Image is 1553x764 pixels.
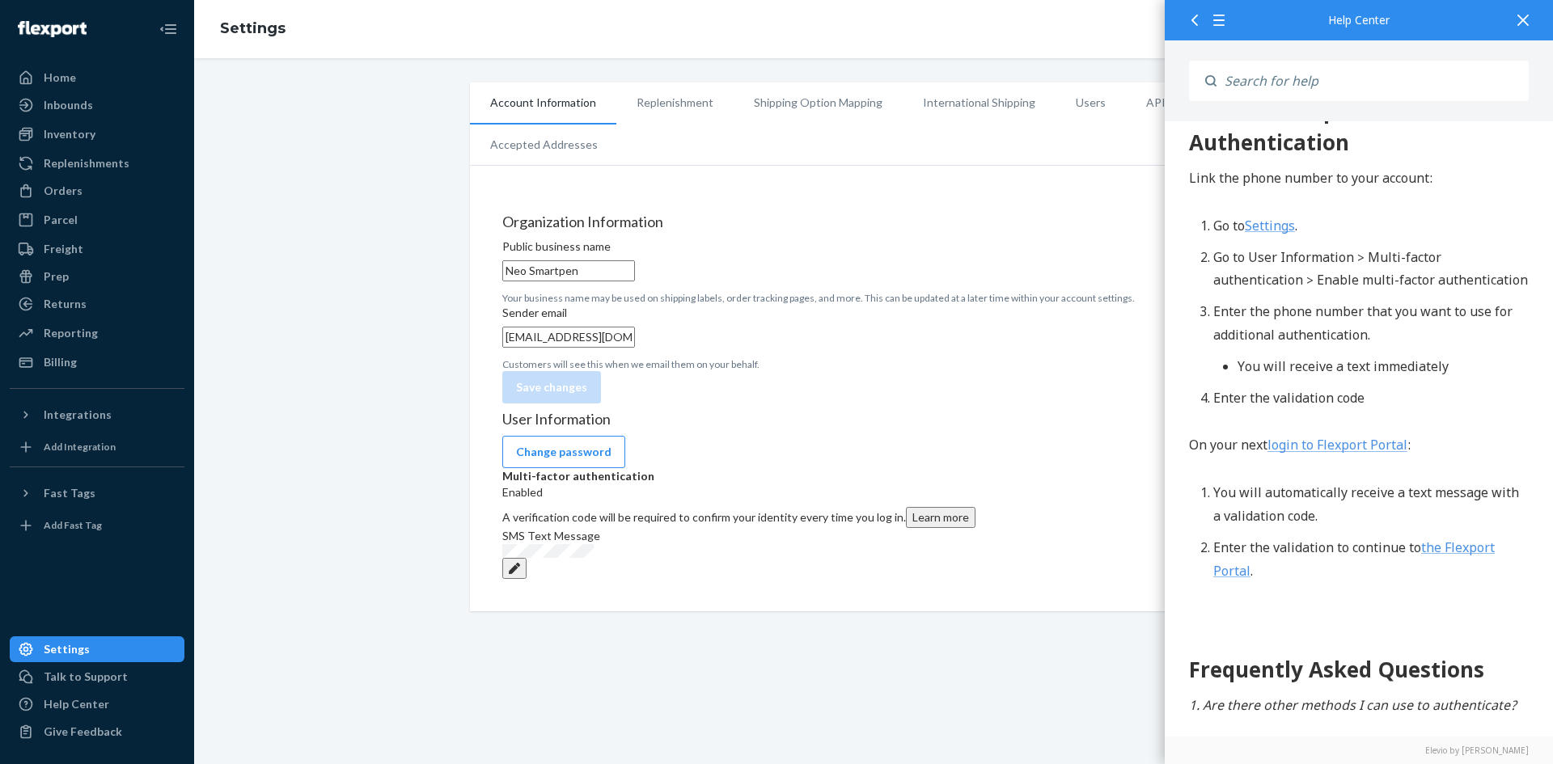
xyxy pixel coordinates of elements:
p: Start by logging in normally and registering a mobile phone number to your Flexport portal user i... [24,241,364,334]
div: 619 Add Two Factor Authentication to Your Login [24,32,364,87]
input: Public business name [502,260,635,281]
div: Home [44,70,76,86]
a: Inbounds [10,92,184,118]
a: Settings [80,621,130,639]
button: Learn more [906,507,975,528]
h4: Organization Information [502,214,1245,230]
a: Returns [10,291,184,317]
li: Account Information [470,82,616,125]
div: Help Center [24,15,364,26]
button: Fast Tags [10,480,184,506]
li: Replenishment [616,82,734,123]
a: Prep [10,264,184,289]
a: Parcel [10,207,184,233]
div: Replenishments [44,155,129,171]
div: Freight [44,241,83,257]
a: Settings [220,19,286,37]
button: Give Feedback [10,719,184,745]
div: Fast Tags [44,485,95,501]
div: Inventory [44,126,95,142]
input: Sender email [502,327,635,348]
a: Reporting [10,320,184,346]
p: Multi-factor authentication [502,468,1245,484]
a: Talk to Support [10,664,184,690]
button: Integrations [10,402,184,428]
a: Freight [10,236,184,262]
p: You can now increase the security of your Flexport Portal account by to your login. [24,146,364,216]
a: Elevio by [PERSON_NAME] [1189,745,1529,756]
li: Go to . [49,618,364,642]
a: Replenishments [10,150,184,176]
li: Shipping Option Mapping [734,82,903,123]
div: Inbounds [44,97,93,113]
a: Orders [10,178,184,204]
button: Change password [502,436,625,468]
a: Add Integration [10,434,184,460]
div: Add Integration [44,440,116,454]
p: Customers will see this when we email them on your behalf. [502,357,1245,371]
h4: User Information [502,412,1245,428]
div: Help Center [44,696,109,712]
h1: Summary [24,107,364,138]
div: Reporting [44,325,98,341]
div: Returns [44,296,87,312]
input: Search [52,61,364,101]
li: Users [1056,82,1126,123]
button: Save changes [502,371,601,403]
p: Two factor authentication is optional, but recommended for all Flexport portal users to increase ... [24,358,364,428]
div: Orders [44,183,83,199]
div: Add Fast Tag [44,518,102,532]
button: Close Navigation [152,13,184,45]
a: Inventory [10,121,184,147]
span: Sender email [502,306,567,319]
p: Link the phone number to your account: [24,571,364,594]
div: Settings [44,641,90,657]
a: Settings [10,636,184,662]
input: Search [1217,61,1529,101]
div: Parcel [44,212,78,228]
div: Help Center [1189,15,1529,26]
div: Talk to Support [44,669,128,685]
div: SMS Text Message [502,528,1245,558]
li: API Tokens [1126,82,1226,123]
div: Prep [44,268,69,285]
a: Help Center [10,691,184,717]
a: Billing [10,349,184,375]
li: International Shipping [903,82,1056,123]
strong: adding Two Factor Authentication [24,172,251,213]
a: Home [10,65,184,91]
button: Edit [502,558,527,579]
li: Accepted Addresses [470,125,618,165]
ol: breadcrumbs [207,6,298,53]
div: Enabled [502,484,1245,500]
div: Integrations [44,407,112,423]
span: Public business name [502,239,611,253]
div: Give Feedback [44,724,122,740]
div: Billing [44,354,77,370]
h1: How to Set Up Two Factor Authentication [24,500,364,563]
div: A verification code will be required to confirm your identity every time you log in. [502,507,1245,528]
p: Your business name may be used on shipping labels, order tracking pages, and more. This can be up... [502,291,1245,305]
li: Go to User Information > Multi-factor authentication > Enable multi-factor authentication [49,650,364,697]
img: Flexport logo [18,21,87,37]
a: Add Fast Tag [10,513,184,538]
